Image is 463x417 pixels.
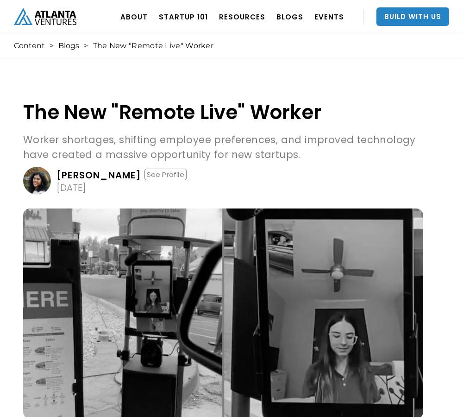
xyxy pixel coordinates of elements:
a: Content [14,41,45,51]
div: [DATE] [56,183,86,192]
a: Build With Us [376,7,449,26]
p: Worker shortages, shifting employee preferences, and improved technology have created a massive o... [23,133,423,162]
div: > [50,41,54,51]
div: > [84,41,88,51]
a: Startup 101 [159,4,208,30]
a: EVENTS [314,4,344,30]
a: ABOUT [120,4,148,30]
a: RESOURCES [219,4,265,30]
a: [PERSON_NAME]See Profile[DATE] [23,167,423,195]
div: See Profile [144,169,187,180]
a: BLOGS [276,4,303,30]
h1: The New "Remote Live" Worker [23,101,423,123]
div: [PERSON_NAME] [56,171,142,180]
div: The New "Remote Live" Worker [93,41,213,51]
a: Blogs [58,41,79,51]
